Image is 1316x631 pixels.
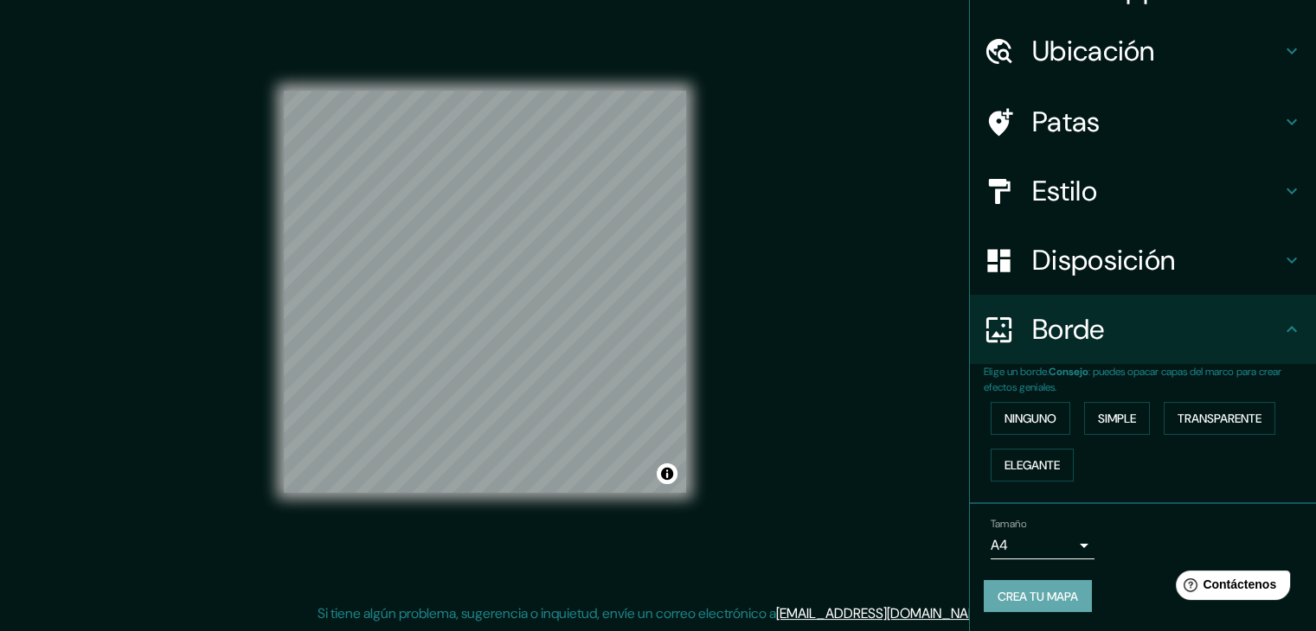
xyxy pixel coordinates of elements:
[991,402,1070,435] button: Ninguno
[984,580,1092,613] button: Crea tu mapa
[657,463,677,484] button: Activar o desactivar atribución
[776,604,990,622] a: [EMAIL_ADDRESS][DOMAIN_NAME]
[1049,365,1088,379] font: Consejo
[1032,33,1155,69] font: Ubicación
[970,295,1316,364] div: Borde
[1164,402,1275,435] button: Transparente
[991,536,1008,554] font: A4
[991,532,1095,559] div: A4
[284,91,686,493] canvas: Mapa
[1178,411,1261,426] font: Transparente
[1032,311,1105,347] font: Borde
[1098,411,1136,426] font: Simple
[1032,242,1175,278] font: Disposición
[1005,457,1060,473] font: Elegante
[984,365,1049,379] font: Elige un borde.
[998,589,1078,604] font: Crea tu mapa
[970,156,1316,226] div: Estilo
[970,226,1316,295] div: Disposición
[970,16,1316,86] div: Ubicación
[970,87,1316,156] div: Patas
[1005,411,1056,426] font: Ninguno
[1032,104,1101,140] font: Patas
[991,449,1074,481] button: Elegante
[1162,564,1297,612] iframe: Lanzador de widgets de ayuda
[318,604,776,622] font: Si tiene algún problema, sugerencia o inquietud, envíe un correo electrónico a
[991,517,1026,531] font: Tamaño
[1032,173,1097,209] font: Estilo
[1084,402,1150,435] button: Simple
[984,365,1281,394] font: : puedes opacar capas del marco para crear efectos geniales.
